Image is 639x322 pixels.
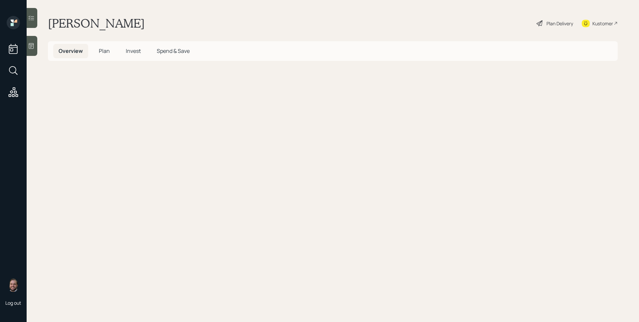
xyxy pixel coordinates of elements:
[5,300,21,306] div: Log out
[157,47,190,55] span: Spend & Save
[59,47,83,55] span: Overview
[7,278,20,292] img: james-distasi-headshot.png
[546,20,573,27] div: Plan Delivery
[48,16,145,31] h1: [PERSON_NAME]
[99,47,110,55] span: Plan
[592,20,613,27] div: Kustomer
[126,47,141,55] span: Invest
